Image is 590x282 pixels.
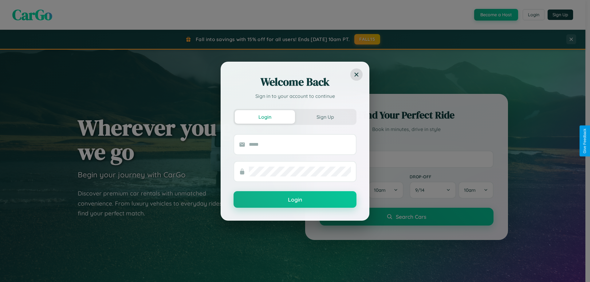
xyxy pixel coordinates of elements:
[234,92,356,100] p: Sign in to your account to continue
[235,110,295,124] button: Login
[583,129,587,153] div: Give Feedback
[295,110,355,124] button: Sign Up
[234,191,356,208] button: Login
[234,75,356,89] h2: Welcome Back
